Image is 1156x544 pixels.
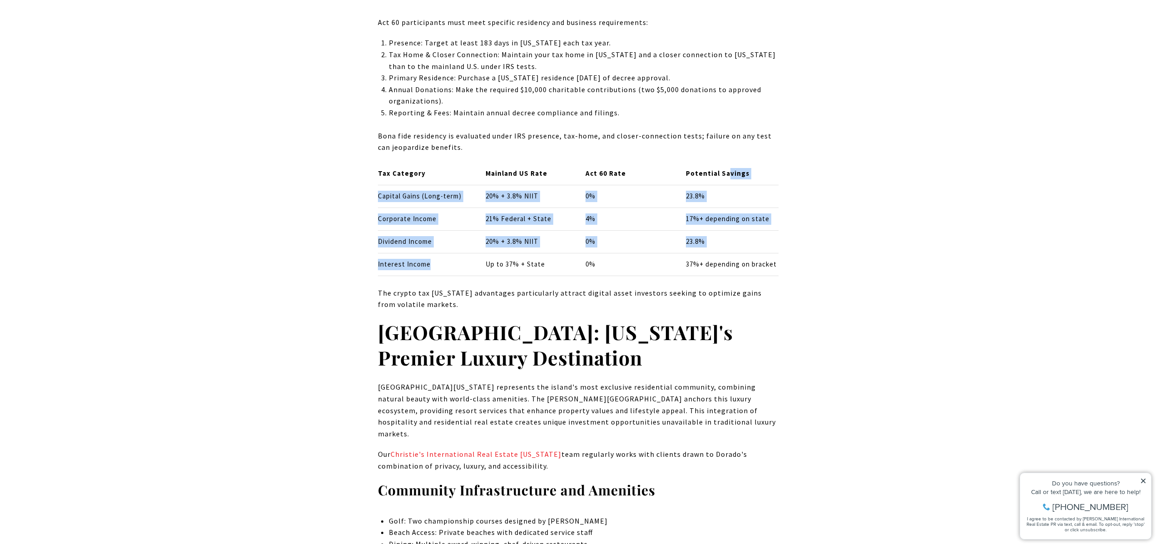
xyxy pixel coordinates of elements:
p: Interest Income [378,259,471,270]
p: Tax Category [378,168,471,179]
a: Christie's International Real Estate [US_STATE] [391,450,561,459]
strong: Community Infrastructure and Amenities [378,481,655,499]
p: Presence: Target at least 183 days in [US_STATE] each tax year. [389,37,778,49]
p: 20% + 3.8% NIIT [486,236,571,247]
p: 20% + 3.8% NIIT [486,191,571,202]
span: [PHONE_NUMBER] [37,43,113,52]
p: Reporting & Fees: Maintain annual decree compliance and filings. [389,107,778,119]
p: Potential Savings [686,168,779,179]
p: 17%+ depending on state [686,213,779,225]
p: [GEOGRAPHIC_DATA][US_STATE] represents the island's most exclusive residential community, combini... [378,381,779,440]
p: Up to 37% + State [486,259,571,270]
strong: [GEOGRAPHIC_DATA]: [US_STATE]'s Premier Luxury Destination [378,319,733,371]
p: Primary Residence: Purchase a [US_STATE] residence [DATE] of decree approval. [389,72,778,84]
p: Act 60 Rate [585,168,670,179]
p: Mainland US Rate [486,168,571,179]
p: 21% Federal + State [486,213,571,225]
span: I agree to be contacted by [PERSON_NAME] International Real Estate PR via text, call & email. To ... [11,56,129,73]
div: Call or text [DATE], we are here to help! [10,29,131,35]
p: 4% [585,213,670,225]
p: Capital Gains (Long-term) [378,191,471,202]
p: 23.8% [686,191,779,202]
p: 23.8% [686,236,779,247]
p: Annual Donations: Make the required $10,000 charitable contributions (two $5,000 donations to app... [389,84,778,107]
p: Dividend Income [378,236,471,247]
p: 37%+ depending on bracket [686,259,779,270]
p: 0% [585,236,670,247]
p: Our team regularly works with clients drawn to Dorado's combination of privacy, luxury, and acces... [378,449,779,472]
div: Do you have questions? [10,20,131,27]
p: Golf: Two championship courses designed by [PERSON_NAME] [389,515,778,527]
p: 0% [585,191,670,202]
p: Bona fide residency is evaluated under IRS presence, tax-home, and closer-connection tests; failu... [378,130,779,153]
p: Act 60 participants must meet specific residency and business requirements: [378,17,779,29]
p: Tax Home & Closer Connection: Maintain your tax home in [US_STATE] and a closer connection to [US... [389,49,778,72]
p: Beach Access: Private beaches with dedicated service staff [389,527,778,539]
p: The crypto tax [US_STATE] advantages particularly attract digital asset investors seeking to opti... [378,287,779,311]
p: Corporate Income [378,213,471,225]
p: 0% [585,259,670,270]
